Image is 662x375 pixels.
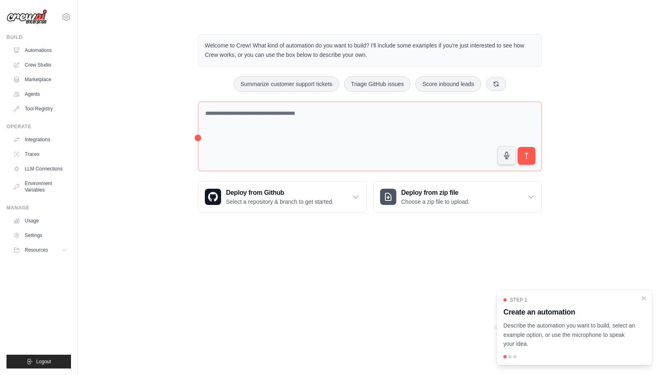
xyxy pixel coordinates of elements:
p: Describe the automation you want to build, select an example option, or use the microphone to spe... [503,321,636,349]
button: Score inbound leads [415,76,481,92]
a: Traces [10,148,71,161]
button: Summarize customer support tickets [234,76,339,92]
button: Logout [6,355,71,369]
a: Tool Registry [10,102,71,115]
a: Agents [10,88,71,101]
span: Step 1 [510,297,527,303]
a: Automations [10,44,71,57]
button: Resources [10,244,71,256]
a: Environment Variables [10,177,71,196]
p: Welcome to Crew! What kind of automation do you want to build? I'll include some examples if you'... [205,41,535,60]
p: Select a repository & branch to get started. [226,198,333,206]
h3: Deploy from zip file [401,188,470,198]
a: Crew Studio [10,58,71,71]
span: Logout [36,358,51,365]
div: Build [6,34,71,41]
button: Triage GitHub issues [344,76,411,92]
a: Usage [10,214,71,227]
h3: Create an automation [503,306,636,318]
a: Marketplace [10,73,71,86]
div: Manage [6,205,71,211]
a: Settings [10,229,71,242]
img: Logo [6,9,47,25]
span: Resources [25,247,48,253]
h3: Deploy from Github [226,188,333,198]
p: Choose a zip file to upload. [401,198,470,206]
button: Close walkthrough [641,295,647,302]
a: Integrations [10,133,71,146]
a: LLM Connections [10,162,71,175]
div: Operate [6,123,71,130]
